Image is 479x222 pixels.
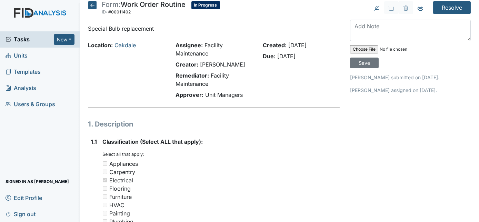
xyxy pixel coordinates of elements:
strong: Created: [263,42,287,49]
span: Units [6,50,28,61]
input: Resolve [433,1,471,14]
span: In Progress [191,1,220,9]
input: Flooring [103,186,107,191]
strong: Creator: [176,61,198,68]
input: Electrical [103,178,107,182]
strong: Remediator: [176,72,209,79]
span: Users & Groups [6,99,55,110]
a: Oakdale [115,42,136,49]
span: Edit Profile [6,192,42,203]
span: Signed in as [PERSON_NAME] [6,176,69,187]
p: [PERSON_NAME] assigned on [DATE]. [350,87,471,94]
input: Carpentry [103,170,107,174]
p: [PERSON_NAME] submitted on [DATE]. [350,74,471,81]
div: Furniture [110,193,132,201]
strong: Assignee: [176,42,203,49]
span: Classification (Select ALL that apply): [103,138,203,145]
span: #00011402 [109,9,131,14]
input: Painting [103,211,107,215]
span: [DATE] [288,42,307,49]
a: Tasks [6,35,54,43]
h1: 1. Description [88,119,340,129]
input: Save [350,58,379,68]
span: Templates [6,67,41,77]
div: Carpentry [110,168,136,176]
input: HVAC [103,203,107,207]
span: Form: [102,0,121,9]
input: Appliances [103,161,107,166]
p: Special Bulb replacement [88,24,340,33]
span: Analysis [6,83,36,93]
label: 1.1 [91,138,97,146]
span: [DATE] [277,53,296,60]
strong: Approver: [176,91,203,98]
button: New [54,34,74,45]
span: Unit Managers [205,91,243,98]
input: Furniture [103,194,107,199]
span: [PERSON_NAME] [200,61,245,68]
small: Select all that apply: [103,152,144,157]
div: Electrical [110,176,133,184]
div: HVAC [110,201,125,209]
strong: Location: [88,42,113,49]
div: Flooring [110,184,131,193]
strong: Due: [263,53,276,60]
span: ID: [102,9,108,14]
span: Sign out [6,209,36,219]
div: Painting [110,209,130,218]
div: Work Order Routine [102,1,186,16]
div: Appliances [110,160,138,168]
